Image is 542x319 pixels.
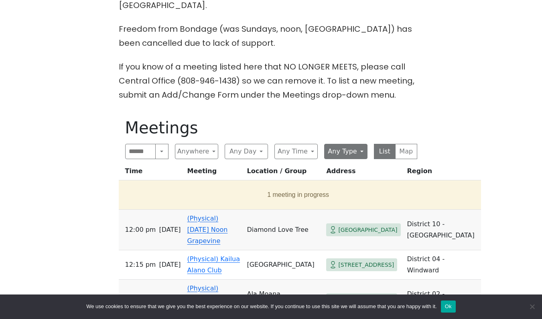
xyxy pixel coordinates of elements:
[125,224,156,235] span: 12:00 PM
[187,255,240,274] a: (Physical) Kailua Alano Club
[187,215,228,245] a: (Physical) [DATE] Noon Grapevine
[119,60,424,102] p: If you know of a meeting listed here that NO LONGER MEETS, please call Central Office (808-946-14...
[119,22,424,50] p: Freedom from Bondage (was Sundays, noon, [GEOGRAPHIC_DATA]) has been cancelled due to lack of sup...
[125,118,417,137] h1: Meetings
[528,303,536,311] span: No
[159,224,181,235] span: [DATE]
[404,250,481,280] td: District 04 - Windward
[324,144,367,159] button: Any Type
[122,184,475,206] button: 1 meeting in progress
[244,166,323,180] th: Location / Group
[86,303,436,311] span: We use cookies to ensure that we give you the best experience on our website. If you continue to ...
[119,166,184,180] th: Time
[225,144,268,159] button: Any Day
[323,166,404,180] th: Address
[159,259,181,270] span: [DATE]
[244,250,323,280] td: [GEOGRAPHIC_DATA]
[175,144,218,159] button: Anywhere
[374,144,396,159] button: List
[404,166,481,180] th: Region
[395,144,417,159] button: Map
[338,225,397,235] span: [GEOGRAPHIC_DATA]
[338,260,394,270] span: [STREET_ADDRESS]
[187,284,240,315] a: (Physical) Alcoholics of our Type
[244,210,323,250] td: Diamond Love Tree
[125,144,156,159] input: Search
[184,166,244,180] th: Meeting
[404,210,481,250] td: District 10 - [GEOGRAPHIC_DATA]
[441,301,456,313] button: Ok
[125,259,156,270] span: 12:15 PM
[155,144,168,159] button: Search
[274,144,318,159] button: Any Time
